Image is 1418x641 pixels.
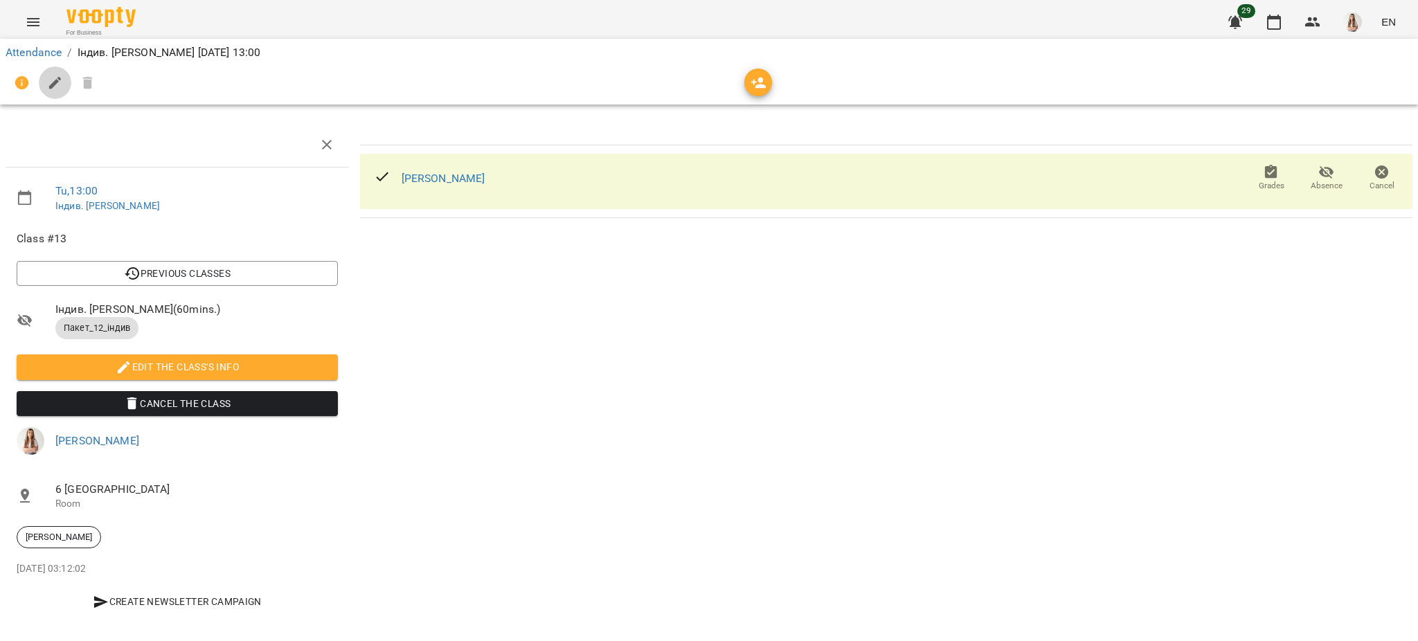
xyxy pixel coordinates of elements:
[1311,180,1343,192] span: Absence
[17,354,338,379] button: Edit the class's Info
[28,395,327,412] span: Cancel the class
[55,184,98,197] a: Tu , 13:00
[17,531,100,543] span: [PERSON_NAME]
[17,427,44,455] img: 991d444c6ac07fb383591aa534ce9324.png
[1376,9,1401,35] button: EN
[17,589,338,614] button: Create Newsletter Campaign
[78,44,261,61] p: Індив. [PERSON_NAME] [DATE] 13:00
[1343,12,1362,32] img: 991d444c6ac07fb383591aa534ce9324.png
[1354,159,1410,198] button: Cancel
[1259,180,1284,192] span: Grades
[17,526,101,548] div: [PERSON_NAME]
[55,434,139,447] a: [PERSON_NAME]
[55,481,338,498] span: 6 [GEOGRAPHIC_DATA]
[55,301,338,318] span: Індив. [PERSON_NAME] ( 60 mins. )
[55,497,338,511] p: Room
[402,172,485,185] a: [PERSON_NAME]
[17,6,50,39] button: Menu
[17,231,338,247] span: Class #13
[55,200,160,211] a: Індив. [PERSON_NAME]
[1237,4,1255,18] span: 29
[17,391,338,416] button: Cancel the class
[6,46,62,59] a: Attendance
[66,28,136,37] span: For Business
[67,44,71,61] li: /
[1370,180,1394,192] span: Cancel
[17,261,338,286] button: Previous Classes
[1299,159,1354,198] button: Absence
[28,265,327,282] span: Previous Classes
[1244,159,1299,198] button: Grades
[22,593,332,610] span: Create Newsletter Campaign
[55,322,138,334] span: Пакет_12_індив
[17,562,338,576] p: [DATE] 03:12:02
[1381,15,1396,29] span: EN
[28,359,327,375] span: Edit the class's Info
[6,44,1412,61] nav: breadcrumb
[66,7,136,27] img: Voopty Logo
